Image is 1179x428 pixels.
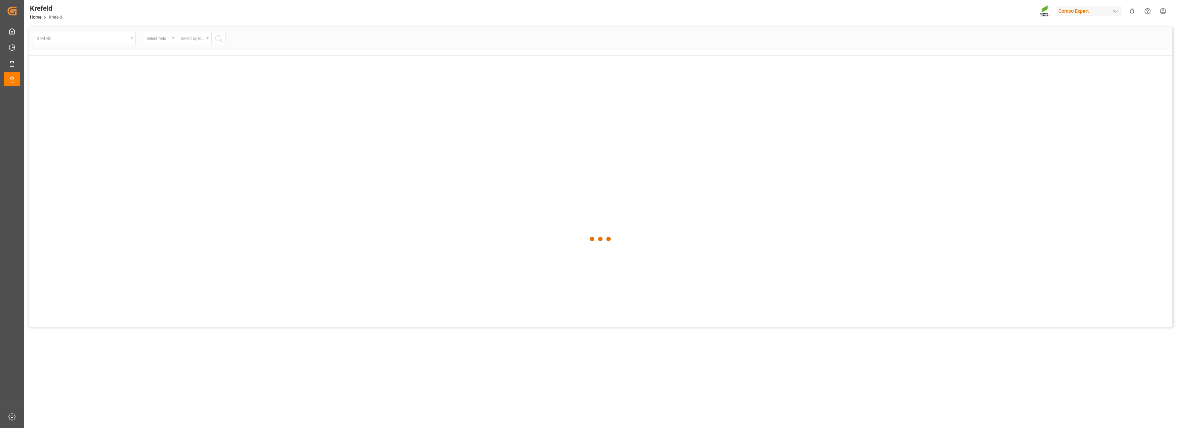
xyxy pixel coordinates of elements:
[1056,6,1122,16] div: Compo Expert
[30,15,41,20] a: Home
[1056,4,1124,18] button: Compo Expert
[30,3,62,13] div: Krefeld
[1140,3,1155,19] button: Help Center
[1040,5,1051,17] img: Screenshot%202023-09-29%20at%2010.02.21.png_1712312052.png
[1124,3,1140,19] button: show 0 new notifications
